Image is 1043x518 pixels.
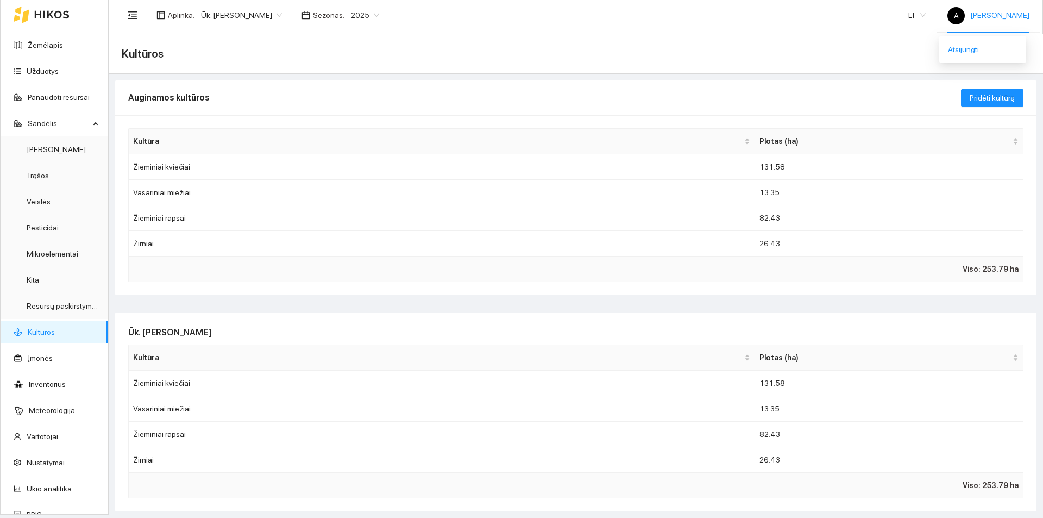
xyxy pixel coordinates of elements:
a: Žemėlapis [28,41,63,49]
span: Kultūros [122,45,164,63]
td: Žieminiai rapsai [129,422,755,447]
span: Viso: 253.79 ha [963,479,1019,491]
span: Ūk. Arnoldas Reikertas [201,7,282,23]
td: 26.43 [755,447,1023,473]
a: Meteorologija [29,406,75,415]
td: 13.35 [755,396,1023,422]
span: [PERSON_NAME] [947,11,1029,20]
td: 26.43 [755,231,1023,257]
span: Sezonas : [313,9,344,21]
span: LT [908,7,926,23]
a: Vartotojai [27,432,58,441]
a: Inventorius [29,380,66,389]
span: Kultūra [133,135,742,147]
td: 131.58 [755,371,1023,396]
td: Vasariniai miežiai [129,180,755,205]
th: this column's title is Plotas (ha),this column is sortable [755,345,1023,371]
a: Kultūros [28,328,55,336]
td: Žieminiai rapsai [129,205,755,231]
a: Ūkio analitika [27,484,72,493]
th: this column's title is Kultūra,this column is sortable [129,129,755,154]
td: 13.35 [755,180,1023,205]
h2: Ūk. [PERSON_NAME] [128,326,1023,339]
a: Veislės [27,197,51,206]
span: Aplinka : [168,9,194,21]
a: [PERSON_NAME] [27,145,86,154]
a: Resursų paskirstymas [27,302,100,310]
span: Pridėti kultūrą [970,92,1015,104]
a: Trąšos [27,171,49,180]
span: 2025 [351,7,379,23]
span: Plotas (ha) [759,135,1010,147]
td: 131.58 [755,154,1023,180]
a: Kita [27,276,39,284]
td: 82.43 [755,205,1023,231]
a: Užduotys [27,67,59,76]
span: Sandėlis [28,113,90,134]
span: calendar [301,11,310,20]
td: Žirniai [129,231,755,257]
span: Plotas (ha) [759,352,1010,364]
a: Panaudoti resursai [28,93,90,102]
a: Mikroelementai [27,249,78,258]
td: Vasariniai miežiai [129,396,755,422]
span: Viso: 253.79 ha [963,263,1019,275]
a: Įmonės [28,354,53,363]
span: layout [156,11,165,20]
span: A [954,7,959,24]
div: Auginamos kultūros [128,82,961,113]
button: Pridėti kultūrą [961,89,1023,107]
a: Pesticidai [27,223,59,232]
td: Žieminiai kviečiai [129,154,755,180]
th: this column's title is Plotas (ha),this column is sortable [755,129,1023,154]
th: this column's title is Kultūra,this column is sortable [129,345,755,371]
td: 82.43 [755,422,1023,447]
button: menu-fold [122,4,143,26]
td: Žirniai [129,447,755,473]
span: menu-fold [128,10,137,20]
span: Atsijungti [948,45,979,54]
td: Žieminiai kviečiai [129,371,755,396]
a: Nustatymai [27,458,65,467]
span: Kultūra [133,352,742,364]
